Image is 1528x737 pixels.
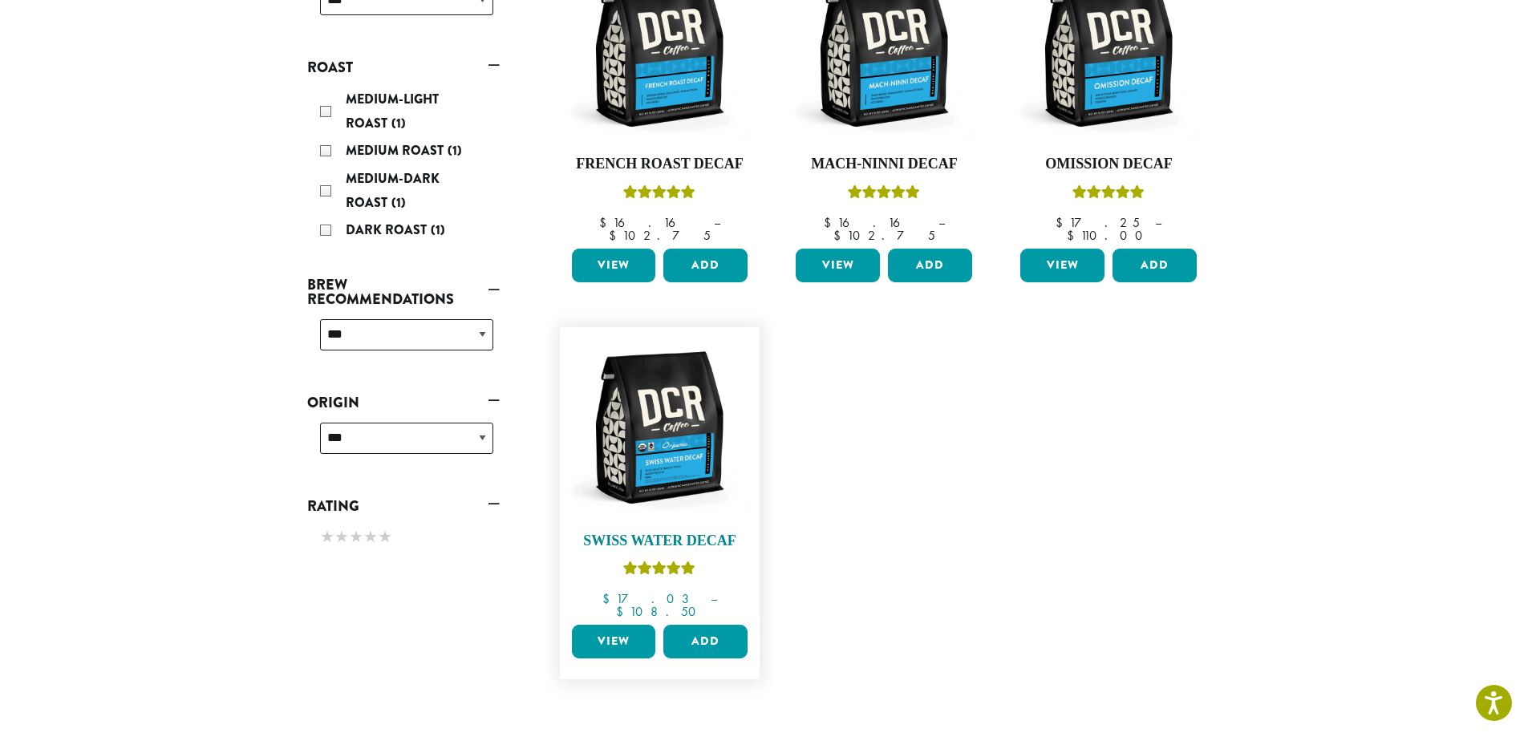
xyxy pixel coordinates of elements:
[346,90,439,132] span: Medium-Light Roast
[307,389,500,416] a: Origin
[1067,227,1080,244] span: $
[391,114,406,132] span: (1)
[307,520,500,557] div: Rating
[599,214,613,231] span: $
[346,141,448,160] span: Medium Roast
[623,183,695,207] div: Rated 5.00 out of 5
[833,227,847,244] span: $
[623,559,695,583] div: Rated 5.00 out of 5
[346,169,440,212] span: Medium-Dark Roast
[609,227,711,244] bdi: 102.75
[307,271,500,313] a: Brew Recommendations
[616,603,703,620] bdi: 108.50
[663,625,748,658] button: Add
[888,249,972,282] button: Add
[568,533,752,550] h4: Swiss Water Decaf
[938,214,945,231] span: –
[320,525,334,549] span: ★
[307,416,500,473] div: Origin
[602,590,616,607] span: $
[378,525,392,549] span: ★
[568,156,752,173] h4: French Roast Decaf
[1067,227,1150,244] bdi: 110.00
[833,227,935,244] bdi: 102.75
[1020,249,1104,282] a: View
[711,590,717,607] span: –
[1113,249,1197,282] button: Add
[1056,214,1069,231] span: $
[824,214,923,231] bdi: 16.16
[568,335,752,619] a: Swiss Water DecafRated 5.00 out of 5
[307,54,500,81] a: Roast
[824,214,837,231] span: $
[572,249,656,282] a: View
[334,525,349,549] span: ★
[616,603,630,620] span: $
[349,525,363,549] span: ★
[714,214,720,231] span: –
[363,525,378,549] span: ★
[431,221,445,239] span: (1)
[1016,156,1201,173] h4: Omission Decaf
[663,249,748,282] button: Add
[391,193,406,212] span: (1)
[602,590,695,607] bdi: 17.03
[609,227,622,244] span: $
[796,249,880,282] a: View
[1155,214,1161,231] span: –
[599,214,699,231] bdi: 16.16
[307,492,500,520] a: Rating
[567,335,752,520] img: DCR-12oz-FTO-Swiss-Water-Decaf-Stock-scaled.png
[848,183,920,207] div: Rated 5.00 out of 5
[792,156,976,173] h4: Mach-Ninni Decaf
[448,141,462,160] span: (1)
[307,313,500,370] div: Brew Recommendations
[307,81,500,251] div: Roast
[572,625,656,658] a: View
[1056,214,1140,231] bdi: 17.25
[1072,183,1145,207] div: Rated 4.33 out of 5
[346,221,431,239] span: Dark Roast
